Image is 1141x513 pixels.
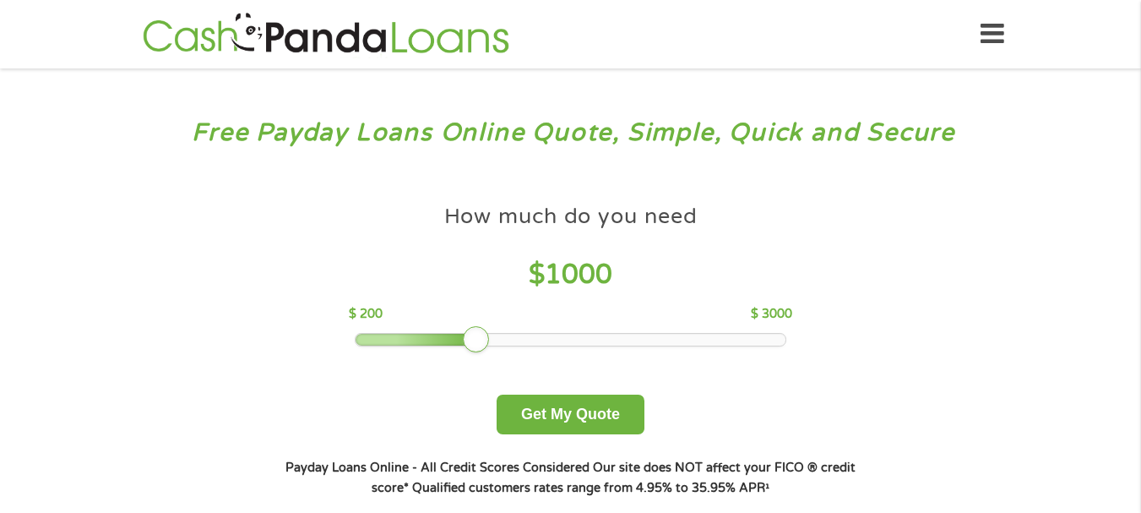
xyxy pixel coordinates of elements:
p: $ 200 [349,305,383,324]
h4: $ [349,258,792,292]
h3: Free Payday Loans Online Quote, Simple, Quick and Secure [49,117,1093,149]
button: Get My Quote [497,395,644,434]
strong: Qualified customers rates range from 4.95% to 35.95% APR¹ [412,481,769,495]
strong: Our site does NOT affect your FICO ® credit score* [372,461,856,495]
h4: How much do you need [444,203,698,231]
img: GetLoanNow Logo [138,10,514,58]
span: 1000 [545,259,612,291]
strong: Payday Loans Online - All Credit Scores Considered [285,461,590,475]
p: $ 3000 [751,305,792,324]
